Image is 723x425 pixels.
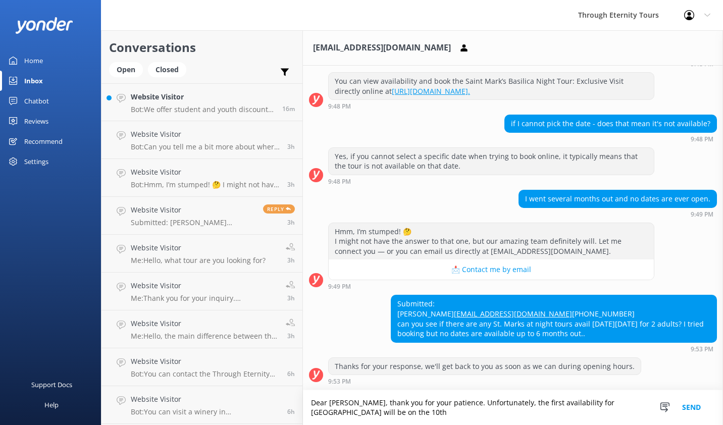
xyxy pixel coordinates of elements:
div: Sep 18 2025 03:48am (UTC +02:00) Europe/Amsterdam [328,178,654,185]
a: [URL][DOMAIN_NAME]. [392,86,470,96]
div: Sep 18 2025 03:49am (UTC +02:00) Europe/Amsterdam [519,210,717,218]
div: Yes, if you cannot select a specific date when trying to book online, it typically means that the... [329,148,654,175]
p: Bot: You can contact the Through Eternity Tours team at [PHONE_NUMBER] or [PHONE_NUMBER]. You can... [131,369,280,379]
p: Bot: You can visit a winery in [GEOGRAPHIC_DATA] by extending the Montserrat Day Trip from [GEOGR... [131,407,280,416]
button: Send [673,390,710,425]
strong: 9:48 PM [691,61,713,67]
span: Sep 19 2025 03:13pm (UTC +02:00) Europe/Amsterdam [282,104,295,113]
span: Sep 19 2025 11:50am (UTC +02:00) Europe/Amsterdam [287,218,295,227]
div: Hmm, I’m stumped! 🤔 I might not have the answer to that one, but our amazing team definitely will... [329,223,654,260]
strong: 9:53 PM [691,346,713,352]
strong: 9:49 PM [328,284,351,290]
a: [EMAIL_ADDRESS][DOMAIN_NAME] [454,309,572,318]
textarea: Dear [PERSON_NAME], thank you for your patience. Unfortunately, the first availability for [GEOGR... [303,390,723,425]
img: yonder-white-logo.png [15,17,73,34]
strong: 9:48 PM [691,136,713,142]
p: Bot: Hmm, I’m stumped! 🤔 I might not have the answer to that one, but our amazing team definitely... [131,180,280,189]
h4: Website Visitor [131,167,280,178]
h4: Website Visitor [131,280,278,291]
div: Settings [24,151,48,172]
div: Sep 18 2025 03:53am (UTC +02:00) Europe/Amsterdam [391,345,717,352]
div: Reviews [24,111,48,131]
div: Submitted: [PERSON_NAME] [PHONE_NUMBER] can you see if there are any St. Marks at night tours ava... [391,295,716,342]
span: Sep 19 2025 08:54am (UTC +02:00) Europe/Amsterdam [287,407,295,416]
a: Website VisitorSubmitted: [PERSON_NAME] [EMAIL_ADDRESS][DOMAIN_NAME] Still availability for this ... [101,197,302,235]
div: You can view availability and book the Saint Mark’s Basilica Night Tour: Exclusive Visit directly... [329,73,654,99]
div: Sep 18 2025 03:49am (UTC +02:00) Europe/Amsterdam [328,283,654,290]
a: Website VisitorBot:We offer student and youth discounts on group tours for students aged [DEMOGRA... [101,83,302,121]
a: Website VisitorMe:Hello, the main difference between the two Colosseum tours is that the Gladiato... [101,310,302,348]
p: Submitted: [PERSON_NAME] [EMAIL_ADDRESS][DOMAIN_NAME] Still availability for this tour? 22 ~ 23 ~... [131,218,255,227]
h4: Website Visitor [131,129,280,140]
div: I went several months out and no dates are ever open. [519,190,716,207]
h4: Website Visitor [131,356,280,367]
p: Me: Hello, the main difference between the two Colosseum tours is that the Gladiator Arena Tour h... [131,332,278,341]
span: Sep 19 2025 11:38am (UTC +02:00) Europe/Amsterdam [287,294,295,302]
a: Website VisitorBot:You can contact the Through Eternity Tours team at [PHONE_NUMBER] or [PHONE_NU... [101,348,302,386]
div: Home [24,50,43,71]
a: Website VisitorBot:Can you tell me a bit more about where you are going? We have an amazing array... [101,121,302,159]
div: Sep 18 2025 03:53am (UTC +02:00) Europe/Amsterdam [328,378,641,385]
div: Sep 18 2025 03:48am (UTC +02:00) Europe/Amsterdam [328,102,654,110]
div: Thanks for your response, we'll get back to you as soon as we can during opening hours. [329,358,641,375]
a: Website VisitorMe:Hello, what tour are you looking for?3h [101,235,302,273]
span: Sep 19 2025 11:35am (UTC +02:00) Europe/Amsterdam [287,332,295,340]
div: Closed [148,62,186,77]
div: Support Docs [31,375,72,395]
strong: 9:49 PM [691,211,713,218]
strong: 9:48 PM [328,103,351,110]
a: Open [109,64,148,75]
p: Me: Thank you for your inquiry. Unfortunately, we do not have availability on [DATE]. We may have... [131,294,278,303]
strong: 9:53 PM [328,379,351,385]
a: Website VisitorBot:You can visit a winery in [GEOGRAPHIC_DATA] by extending the Montserrat Day Tr... [101,386,302,424]
h4: Website Visitor [131,242,266,253]
div: Recommend [24,131,63,151]
strong: 9:48 PM [328,179,351,185]
h4: Website Visitor [131,91,275,102]
div: Chatbot [24,91,49,111]
div: Inbox [24,71,43,91]
button: 📩 Contact me by email [329,259,654,280]
div: Sep 18 2025 03:48am (UTC +02:00) Europe/Amsterdam [504,135,717,142]
a: Website VisitorBot:Hmm, I’m stumped! 🤔 I might not have the answer to that one, but our amazing t... [101,159,302,197]
p: Me: Hello, what tour are you looking for? [131,256,266,265]
span: Sep 19 2025 11:51am (UTC +02:00) Europe/Amsterdam [287,180,295,189]
span: Sep 19 2025 12:07pm (UTC +02:00) Europe/Amsterdam [287,142,295,151]
a: Website VisitorMe:Thank you for your inquiry. Unfortunately, we do not have availability on [DATE... [101,273,302,310]
div: Help [44,395,59,415]
h2: Conversations [109,38,295,57]
a: Closed [148,64,191,75]
h4: Website Visitor [131,204,255,216]
div: if I cannot pick the date - does that mean it's not available? [505,115,716,132]
h3: [EMAIL_ADDRESS][DOMAIN_NAME] [313,41,451,55]
h4: Website Visitor [131,394,280,405]
p: Bot: We offer student and youth discounts on group tours for students aged [DEMOGRAPHIC_DATA] wit... [131,105,275,114]
span: Sep 19 2025 09:27am (UTC +02:00) Europe/Amsterdam [287,369,295,378]
p: Bot: Can you tell me a bit more about where you are going? We have an amazing array of group and ... [131,142,280,151]
span: Reply [263,204,295,214]
h4: Website Visitor [131,318,278,329]
span: Sep 19 2025 11:41am (UTC +02:00) Europe/Amsterdam [287,256,295,264]
div: Open [109,62,143,77]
